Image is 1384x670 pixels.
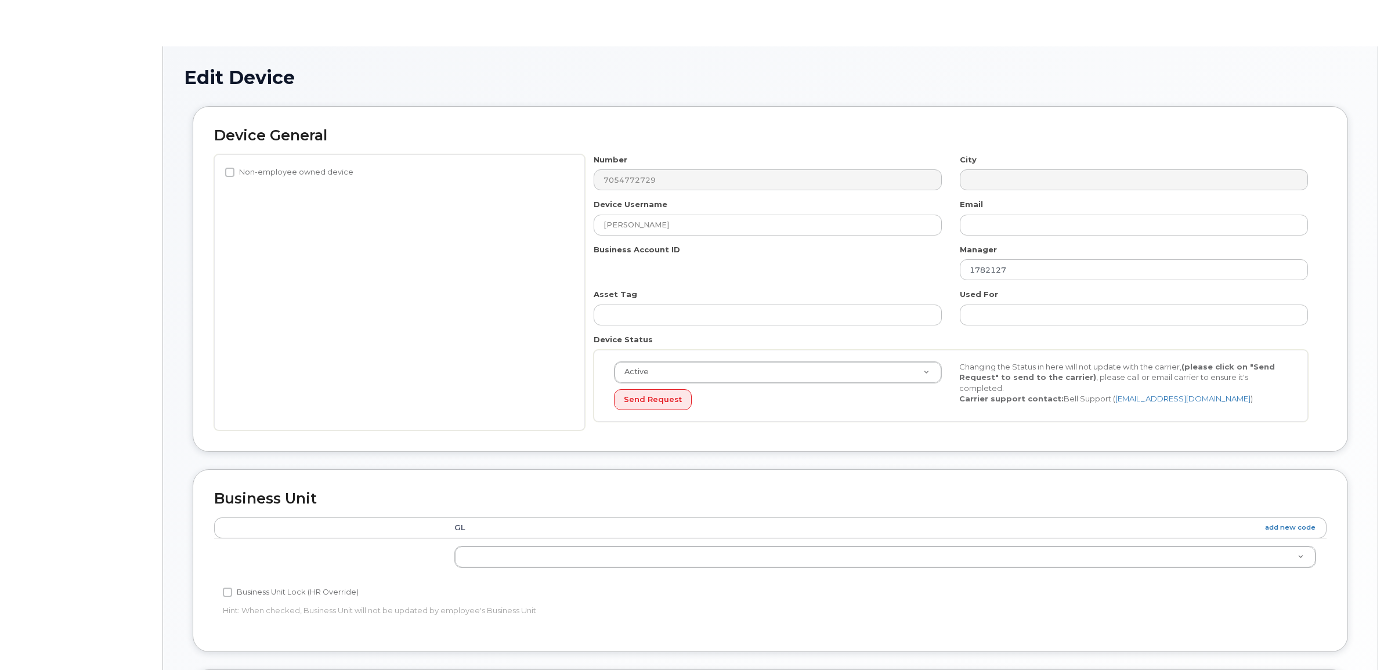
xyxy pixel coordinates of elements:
[960,289,998,300] label: Used For
[960,259,1308,280] input: Select manager
[1265,523,1316,533] a: add new code
[223,588,232,597] input: Business Unit Lock (HR Override)
[594,289,637,300] label: Asset Tag
[959,394,1064,403] strong: Carrier support contact:
[617,367,649,377] span: Active
[960,244,997,255] label: Manager
[184,67,1357,88] h1: Edit Device
[214,128,1327,144] h2: Device General
[225,165,353,179] label: Non-employee owned device
[225,168,234,177] input: Non-employee owned device
[594,199,667,210] label: Device Username
[960,199,983,210] label: Email
[594,334,653,345] label: Device Status
[214,491,1327,507] h2: Business Unit
[614,389,692,411] button: Send Request
[444,517,1327,538] th: GL
[594,154,627,165] label: Number
[223,585,359,599] label: Business Unit Lock (HR Override)
[615,362,941,383] a: Active
[960,154,977,165] label: City
[223,605,946,616] p: Hint: When checked, Business Unit will not be updated by employee's Business Unit
[1115,394,1251,403] a: [EMAIL_ADDRESS][DOMAIN_NAME]
[951,361,1296,404] div: Changing the Status in here will not update with the carrier, , please call or email carrier to e...
[594,244,680,255] label: Business Account ID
